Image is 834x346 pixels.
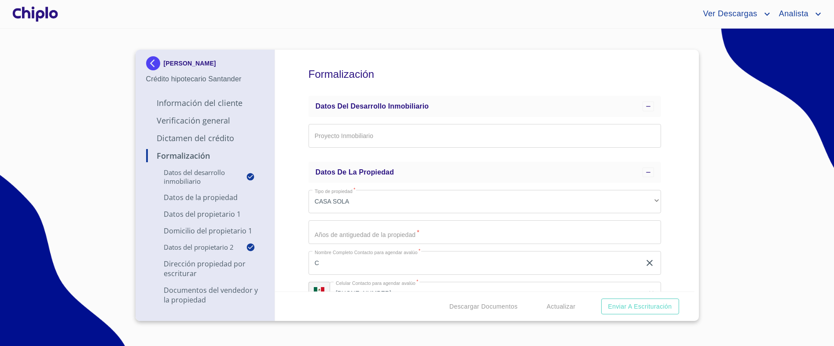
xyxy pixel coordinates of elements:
button: account of current user [772,7,823,21]
div: CASA SOLA [309,190,661,214]
p: Datos del propietario 2 [146,243,246,251]
div: Datos del Desarrollo Inmobiliario [309,96,661,117]
span: Datos de la propiedad [316,168,394,176]
p: Datos de la propiedad [146,193,265,202]
button: Descargar Documentos [446,299,521,315]
span: Actualizar [547,301,575,312]
button: clear input [648,290,655,297]
button: Enviar a Escrituración [601,299,679,315]
p: [PERSON_NAME] [164,60,216,67]
button: account of current user [696,7,772,21]
span: Analista [772,7,813,21]
p: Dictamen del Crédito [146,133,265,143]
p: Información del Cliente [146,98,265,108]
img: R93DlvwvvjP9fbrDwZeCRYBHk45OWMq+AAOlFVsxT89f82nwPLnD58IP7+ANJEaWYhP0Tx8kkA0WlQMPQsAAgwAOmBj20AXj6... [314,287,324,293]
button: Actualizar [543,299,579,315]
span: Ver Descargas [696,7,761,21]
p: Dirección Propiedad por Escriturar [146,259,265,278]
button: clear input [644,258,655,268]
span: Enviar a Escrituración [608,301,672,312]
span: Descargar Documentos [449,301,518,312]
p: Datos del Desarrollo Inmobiliario [146,168,246,186]
p: Verificación General [146,115,265,126]
p: Datos del propietario 1 [146,209,265,219]
img: Docupass spot blue [146,56,164,70]
p: Formalización [146,150,265,161]
h5: Formalización [309,56,661,92]
p: Crédito hipotecario Santander [146,74,265,84]
span: Datos del Desarrollo Inmobiliario [316,102,429,110]
p: Domicilio del Propietario 1 [146,226,265,236]
p: Documentos del vendedor y la propiedad [146,285,265,305]
div: [PERSON_NAME] [146,56,265,74]
div: Datos de la propiedad [309,162,661,183]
